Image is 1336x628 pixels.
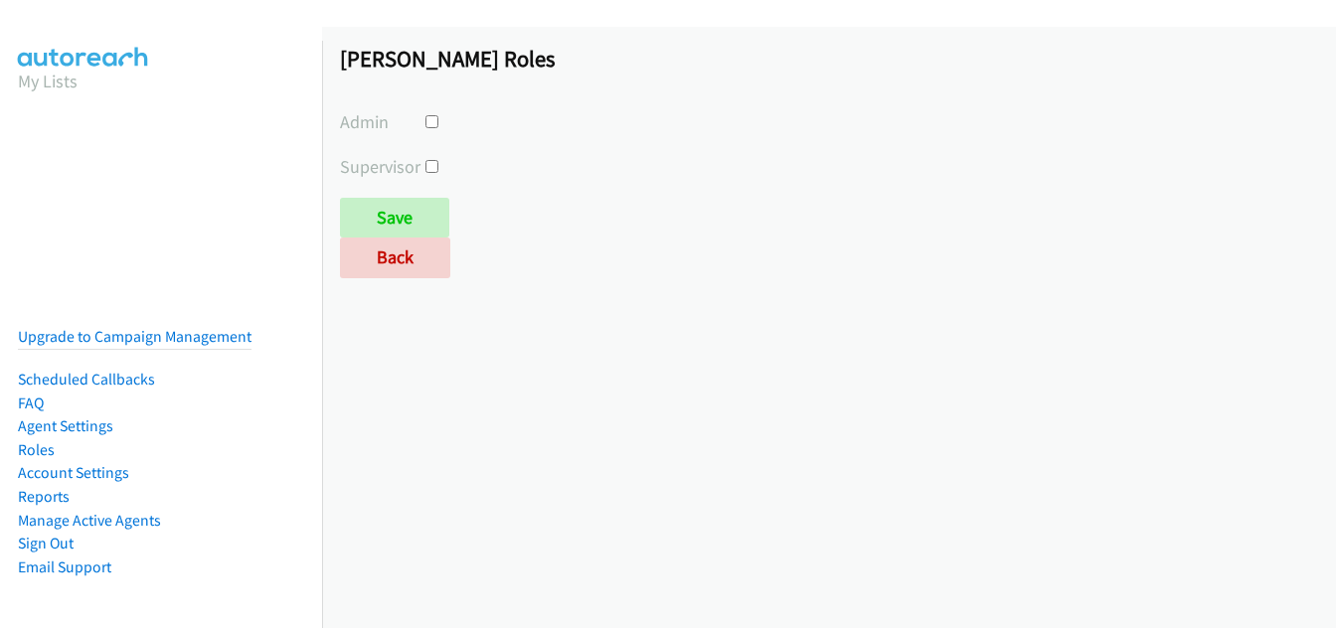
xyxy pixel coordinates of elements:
a: Sign Out [18,534,74,552]
a: Account Settings [18,463,129,482]
input: Save [340,198,449,237]
a: Reports [18,487,70,506]
label: Supervisor [340,153,421,180]
a: FAQ [18,393,44,412]
a: Agent Settings [18,416,113,435]
label: Admin [340,108,421,135]
a: Back [340,237,450,277]
a: My Lists [18,70,78,92]
a: Roles [18,440,55,459]
a: Email Support [18,557,111,576]
h1: [PERSON_NAME] Roles [340,45,1318,73]
a: Scheduled Callbacks [18,370,155,389]
a: Manage Active Agents [18,511,161,530]
a: Upgrade to Campaign Management [18,327,251,346]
